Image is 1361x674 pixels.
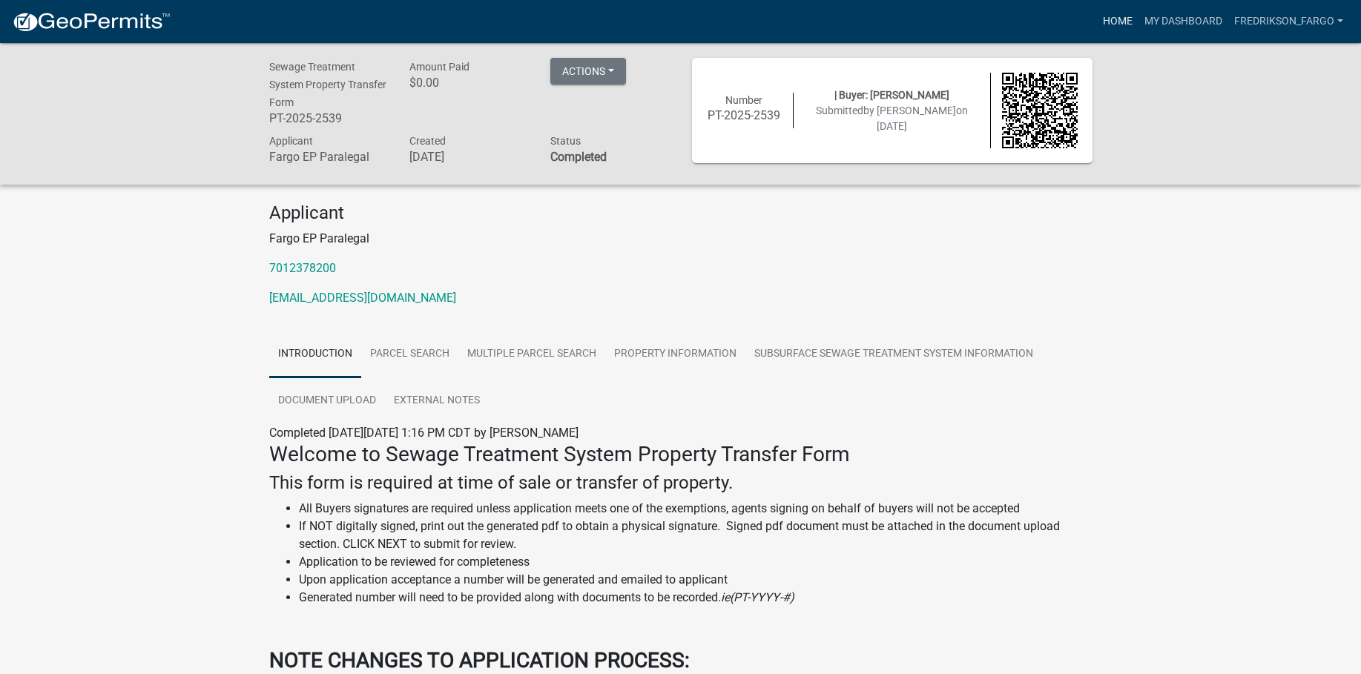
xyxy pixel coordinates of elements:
span: by [PERSON_NAME] [863,105,956,116]
h6: [DATE] [409,150,528,164]
h4: This form is required at time of sale or transfer of property. [269,472,1093,494]
span: Created [409,135,446,147]
a: Introduction [269,331,361,378]
a: External Notes [385,377,489,425]
span: Number [725,94,762,106]
h6: $0.00 [409,76,528,90]
a: Multiple Parcel Search [458,331,605,378]
a: 7012378200 [269,261,336,275]
a: Parcel search [361,331,458,378]
h6: PT-2025-2539 [269,111,388,125]
i: ie(PT-YYYY-#) [721,590,794,604]
span: Sewage Treatment System Property Transfer Form [269,61,386,108]
a: Subsurface Sewage Treatment System Information [745,331,1042,378]
a: My Dashboard [1138,7,1228,36]
a: Fredrikson_Fargo [1228,7,1349,36]
img: QR code [1002,73,1078,148]
li: All Buyers signatures are required unless application meets one of the exemptions, agents signing... [299,500,1093,518]
li: Upon application acceptance a number will be generated and emailed to applicant [299,571,1093,589]
span: | Buyer: [PERSON_NAME] [834,89,949,101]
h4: Applicant [269,202,1093,224]
span: Completed [DATE][DATE] 1:16 PM CDT by [PERSON_NAME] [269,426,579,440]
a: [EMAIL_ADDRESS][DOMAIN_NAME] [269,291,456,305]
h6: Fargo EP Paralegal [269,150,388,164]
button: Actions [550,58,626,85]
span: Applicant [269,135,313,147]
li: If NOT digitally signed, print out the generated pdf to obtain a physical signature. Signed pdf d... [299,518,1093,553]
span: Submitted on [DATE] [816,105,968,132]
li: Generated number will need to be provided along with documents to be recorded. [299,589,1093,607]
a: Property Information [605,331,745,378]
span: Amount Paid [409,61,469,73]
strong: Completed [550,150,607,164]
li: Application to be reviewed for completeness [299,553,1093,571]
h6: PT-2025-2539 [707,108,782,122]
a: Document Upload [269,377,385,425]
h3: Welcome to Sewage Treatment System Property Transfer Form [269,442,1093,467]
p: Fargo EP Paralegal [269,230,1093,248]
a: Home [1097,7,1138,36]
strong: NOTE CHANGES TO APPLICATION PROCESS: [269,648,690,673]
span: Status [550,135,581,147]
